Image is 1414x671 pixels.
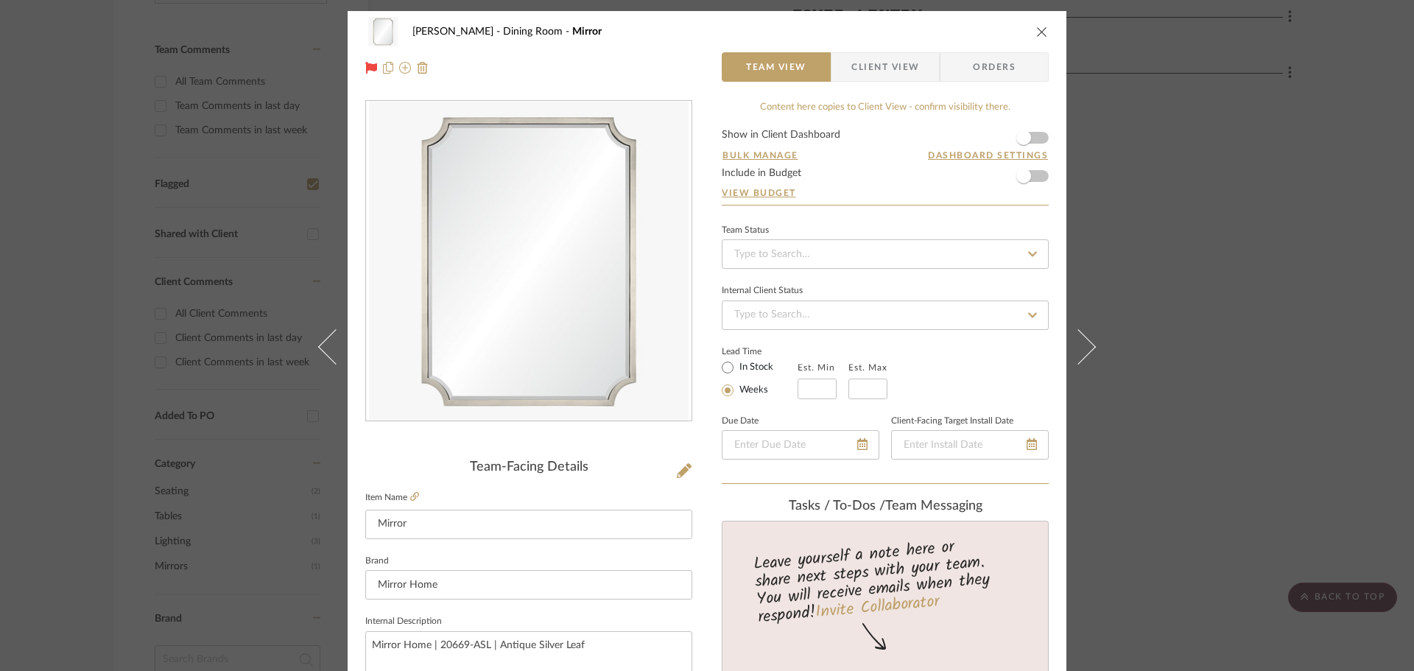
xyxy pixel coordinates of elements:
[722,499,1049,515] div: team Messaging
[722,149,799,162] button: Bulk Manage
[365,570,692,600] input: Enter Brand
[851,52,919,82] span: Client View
[412,27,503,37] span: [PERSON_NAME]
[722,418,759,425] label: Due Date
[365,618,442,625] label: Internal Description
[572,27,602,37] span: Mirror
[365,460,692,476] div: Team-Facing Details
[365,510,692,539] input: Enter Item Name
[1035,25,1049,38] button: close
[746,52,806,82] span: Team View
[957,52,1032,82] span: Orders
[736,384,768,397] label: Weeks
[365,491,419,504] label: Item Name
[366,102,692,421] div: 0
[417,62,429,74] img: Remove from project
[722,430,879,460] input: Enter Due Date
[848,362,887,373] label: Est. Max
[722,358,798,399] mat-radio-group: Select item type
[722,187,1049,199] a: View Budget
[722,239,1049,269] input: Type to Search…
[722,227,769,234] div: Team Status
[720,531,1051,630] div: Leave yourself a note here or share next steps with your team. You will receive emails when they ...
[722,301,1049,330] input: Type to Search…
[891,430,1049,460] input: Enter Install Date
[789,499,885,513] span: Tasks / To-Dos /
[503,27,572,37] span: Dining Room
[365,17,401,46] img: a0e0fdfb-62eb-4759-8463-62a4967513d0_48x40.jpg
[369,102,689,421] img: a0e0fdfb-62eb-4759-8463-62a4967513d0_436x436.jpg
[722,345,798,358] label: Lead Time
[927,149,1049,162] button: Dashboard Settings
[891,418,1013,425] label: Client-Facing Target Install Date
[736,361,773,374] label: In Stock
[365,558,389,565] label: Brand
[815,589,940,626] a: Invite Collaborator
[722,287,803,295] div: Internal Client Status
[798,362,835,373] label: Est. Min
[722,100,1049,115] div: Content here copies to Client View - confirm visibility there.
